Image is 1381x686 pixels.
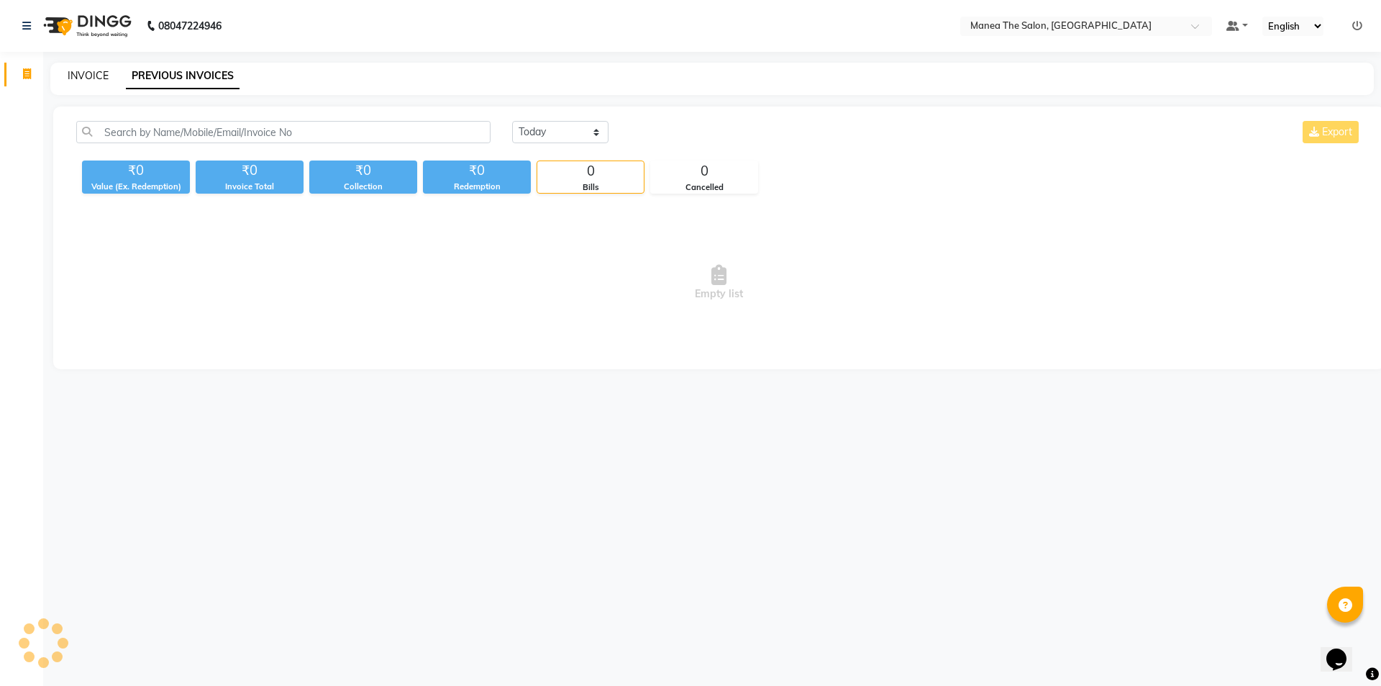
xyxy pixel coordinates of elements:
[76,211,1362,355] span: Empty list
[37,6,135,46] img: logo
[537,181,644,194] div: Bills
[82,181,190,193] div: Value (Ex. Redemption)
[126,63,240,89] a: PREVIOUS INVOICES
[537,161,644,181] div: 0
[309,161,417,181] div: ₹0
[158,6,222,46] b: 08047224946
[68,69,109,82] a: INVOICE
[423,161,531,181] div: ₹0
[1321,628,1367,672] iframe: chat widget
[423,181,531,193] div: Redemption
[651,161,757,181] div: 0
[651,181,757,194] div: Cancelled
[196,161,304,181] div: ₹0
[76,121,491,143] input: Search by Name/Mobile/Email/Invoice No
[309,181,417,193] div: Collection
[196,181,304,193] div: Invoice Total
[82,161,190,181] div: ₹0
